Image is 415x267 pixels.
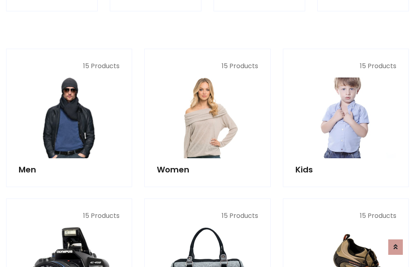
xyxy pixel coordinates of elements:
[157,211,258,221] p: 15 Products
[19,165,120,174] h5: Men
[295,211,396,221] p: 15 Products
[19,211,120,221] p: 15 Products
[295,165,396,174] h5: Kids
[157,61,258,71] p: 15 Products
[19,61,120,71] p: 15 Products
[295,61,396,71] p: 15 Products
[157,165,258,174] h5: Women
